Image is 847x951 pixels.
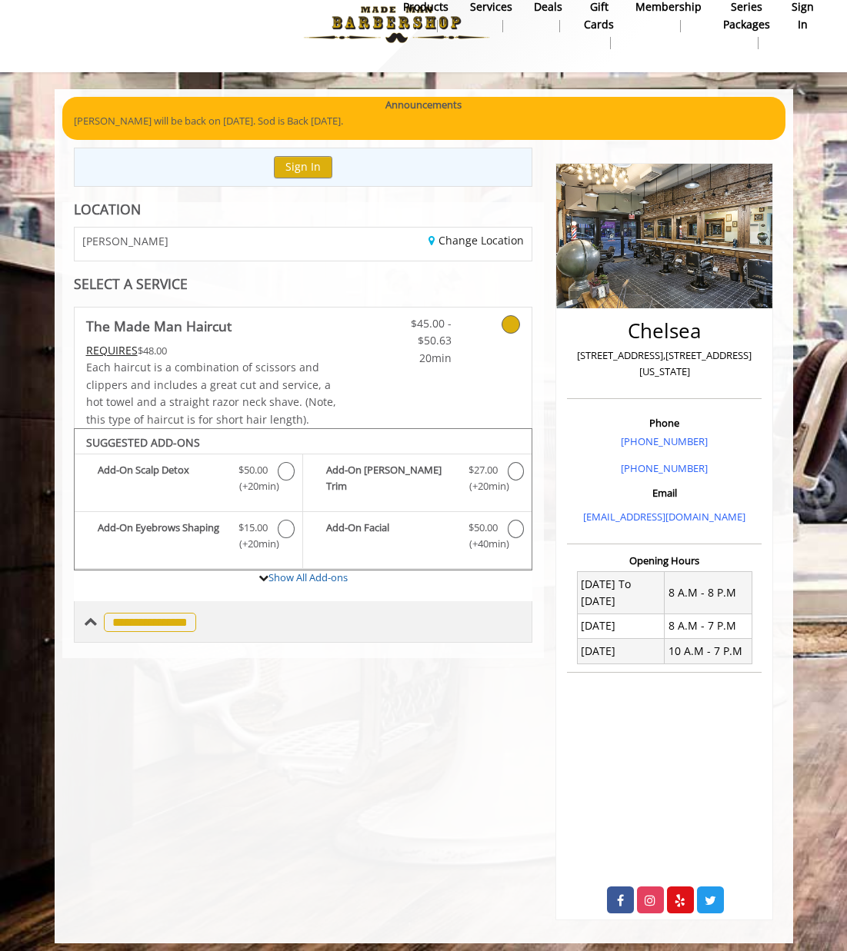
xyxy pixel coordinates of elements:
span: (+20min ) [236,478,270,494]
h3: Email [571,487,758,498]
label: Add-On Facial [311,520,524,556]
label: Add-On Scalp Detox [82,462,295,498]
b: Add-On Eyebrows Shaping [98,520,229,552]
div: SELECT A SERVICE [74,277,533,291]
span: 20min [379,350,452,367]
span: $50.00 [469,520,498,536]
label: Add-On Eyebrows Shaping [82,520,295,556]
b: Announcements [385,97,462,113]
span: (+20min ) [236,536,270,552]
td: [DATE] [577,639,664,663]
span: (+20min ) [465,478,499,494]
td: 8 A.M - 7 P.M [665,613,752,638]
span: [PERSON_NAME] [82,235,168,247]
a: [PHONE_NUMBER] [621,461,708,475]
span: $45.00 - $50.63 [379,315,452,350]
span: Each haircut is a combination of scissors and clippers and includes a great cut and service, a ho... [86,360,336,426]
td: 10 A.M - 7 P.M [665,639,752,663]
a: [PHONE_NUMBER] [621,434,708,448]
span: (+40min ) [465,536,499,552]
b: Add-On Facial [326,520,459,552]
b: SUGGESTED ADD-ONS [86,435,200,450]
b: The Made Man Haircut [86,315,232,337]
div: $48.00 [86,342,342,359]
b: Add-On [PERSON_NAME] Trim [326,462,459,494]
label: Add-On Beard Trim [311,462,524,498]
h3: Phone [571,417,758,428]
span: $50.00 [238,462,268,478]
button: Sign In [274,156,332,178]
b: LOCATION [74,200,141,218]
h3: Opening Hours [567,555,762,566]
td: 8 A.M - 8 P.M [665,571,752,613]
a: Change Location [429,233,524,248]
a: [EMAIL_ADDRESS][DOMAIN_NAME] [583,510,745,524]
h2: Chelsea [571,320,758,342]
span: This service needs some Advance to be paid before we block your appointment [86,343,138,357]
b: Add-On Scalp Detox [98,462,229,494]
div: The Made Man Haircut Add-onS [74,428,533,571]
p: [STREET_ADDRESS],[STREET_ADDRESS][US_STATE] [571,347,758,380]
span: $27.00 [469,462,498,478]
a: Show All Add-ons [268,570,348,584]
span: $15.00 [238,520,268,536]
td: [DATE] To [DATE] [577,571,664,613]
p: [PERSON_NAME] will be back on [DATE]. Sod is Back [DATE]. [74,113,774,129]
td: [DATE] [577,613,664,638]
